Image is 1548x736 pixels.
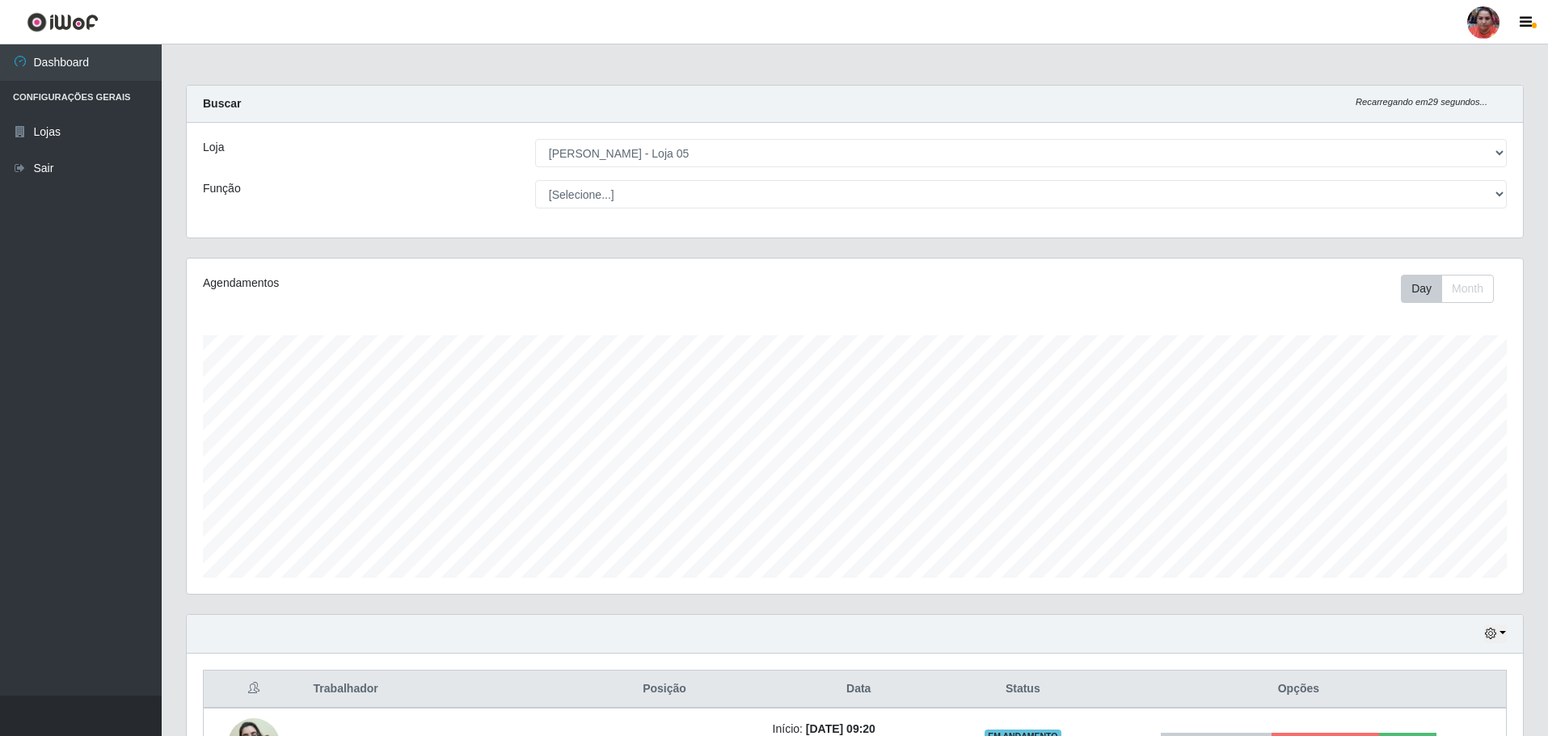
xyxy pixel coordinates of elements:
[203,180,241,197] label: Função
[955,671,1091,709] th: Status
[203,139,224,156] label: Loja
[203,97,241,110] strong: Buscar
[1401,275,1442,303] button: Day
[1441,275,1494,303] button: Month
[1401,275,1494,303] div: First group
[1091,671,1507,709] th: Opções
[304,671,567,709] th: Trabalhador
[567,671,763,709] th: Posição
[27,12,99,32] img: CoreUI Logo
[763,671,955,709] th: Data
[1356,97,1487,107] i: Recarregando em 29 segundos...
[806,722,875,735] time: [DATE] 09:20
[203,275,732,292] div: Agendamentos
[1401,275,1507,303] div: Toolbar with button groups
